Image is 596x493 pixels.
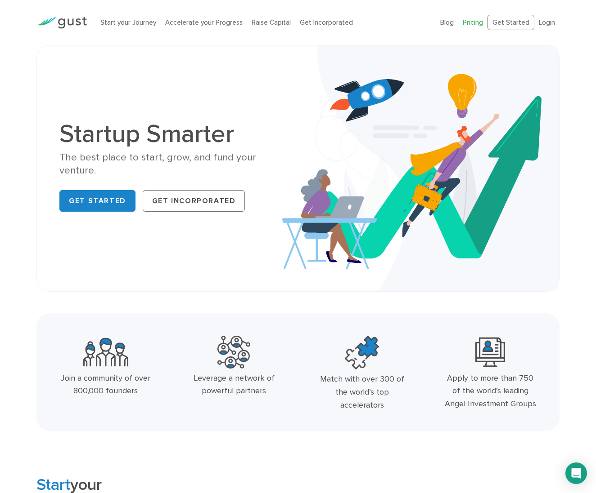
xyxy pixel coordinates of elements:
div: Match with over 300 of the world’s top accelerators [316,373,408,412]
a: Get Started [59,190,135,212]
img: Gust Logo [36,17,87,29]
a: Get Incorporated [143,190,245,212]
a: Start your Journey [100,18,156,27]
img: Top Accelerators [345,336,379,370]
a: Get Incorporated [300,18,353,27]
div: Open Intercom Messenger [565,462,587,484]
img: Leading Angel Investment [475,336,505,369]
h1: Startup Smarter [59,121,291,147]
a: Pricing [463,18,483,27]
a: Raise Capital [252,18,291,27]
div: Leverage a network of powerful partners [188,372,280,398]
img: Startup Smarter Hero [282,45,559,291]
a: Accelerate your Progress [165,18,243,27]
div: Apply to more than 750 of the world’s leading Angel Investment Groups [444,372,536,411]
a: Blog [440,18,454,27]
div: Join a community of over 800,000 founders [60,372,152,398]
a: Login [539,18,555,27]
img: Powerful Partners [217,336,250,369]
a: Get Started [488,15,534,31]
div: The best place to start, grow, and fund your venture. [59,151,291,178]
img: Community Founders [83,336,128,369]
